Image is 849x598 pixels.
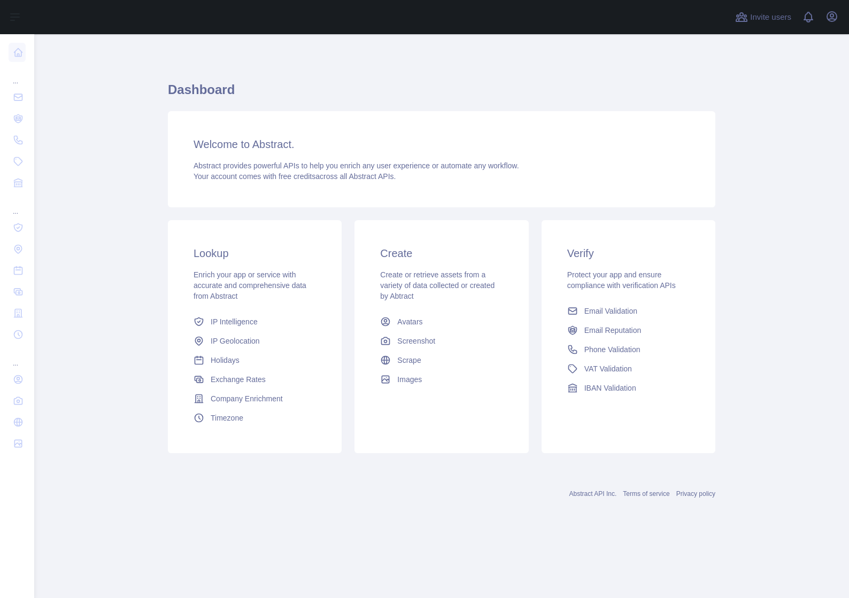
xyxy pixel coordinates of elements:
a: Holidays [189,351,320,370]
h3: Create [380,246,503,261]
button: Invite users [733,9,793,26]
a: Avatars [376,312,507,331]
span: IP Geolocation [211,336,260,346]
span: Holidays [211,355,240,366]
span: Avatars [397,316,422,327]
span: IBAN Validation [584,383,636,393]
a: IBAN Validation [563,378,694,398]
span: Timezone [211,413,243,423]
a: Scrape [376,351,507,370]
div: ... [9,64,26,86]
a: IP Intelligence [189,312,320,331]
span: Protect your app and ensure compliance with verification APIs [567,270,676,290]
span: Enrich your app or service with accurate and comprehensive data from Abstract [194,270,306,300]
h3: Welcome to Abstract. [194,137,690,152]
h3: Verify [567,246,690,261]
span: Exchange Rates [211,374,266,385]
span: Phone Validation [584,344,640,355]
a: Abstract API Inc. [569,490,617,498]
span: Images [397,374,422,385]
a: Phone Validation [563,340,694,359]
a: Images [376,370,507,389]
span: Email Reputation [584,325,642,336]
span: Create or retrieve assets from a variety of data collected or created by Abtract [380,270,495,300]
a: Terms of service [623,490,669,498]
a: Email Validation [563,301,694,321]
span: Invite users [750,11,791,24]
span: Abstract provides powerful APIs to help you enrich any user experience or automate any workflow. [194,161,519,170]
a: Email Reputation [563,321,694,340]
h1: Dashboard [168,81,715,107]
a: IP Geolocation [189,331,320,351]
div: ... [9,195,26,216]
span: Screenshot [397,336,435,346]
span: free credits [279,172,315,181]
a: VAT Validation [563,359,694,378]
span: IP Intelligence [211,316,258,327]
span: VAT Validation [584,363,632,374]
h3: Lookup [194,246,316,261]
a: Timezone [189,408,320,428]
span: Your account comes with across all Abstract APIs. [194,172,396,181]
div: ... [9,346,26,368]
span: Scrape [397,355,421,366]
span: Email Validation [584,306,637,316]
a: Exchange Rates [189,370,320,389]
a: Privacy policy [676,490,715,498]
a: Company Enrichment [189,389,320,408]
span: Company Enrichment [211,393,283,404]
a: Screenshot [376,331,507,351]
